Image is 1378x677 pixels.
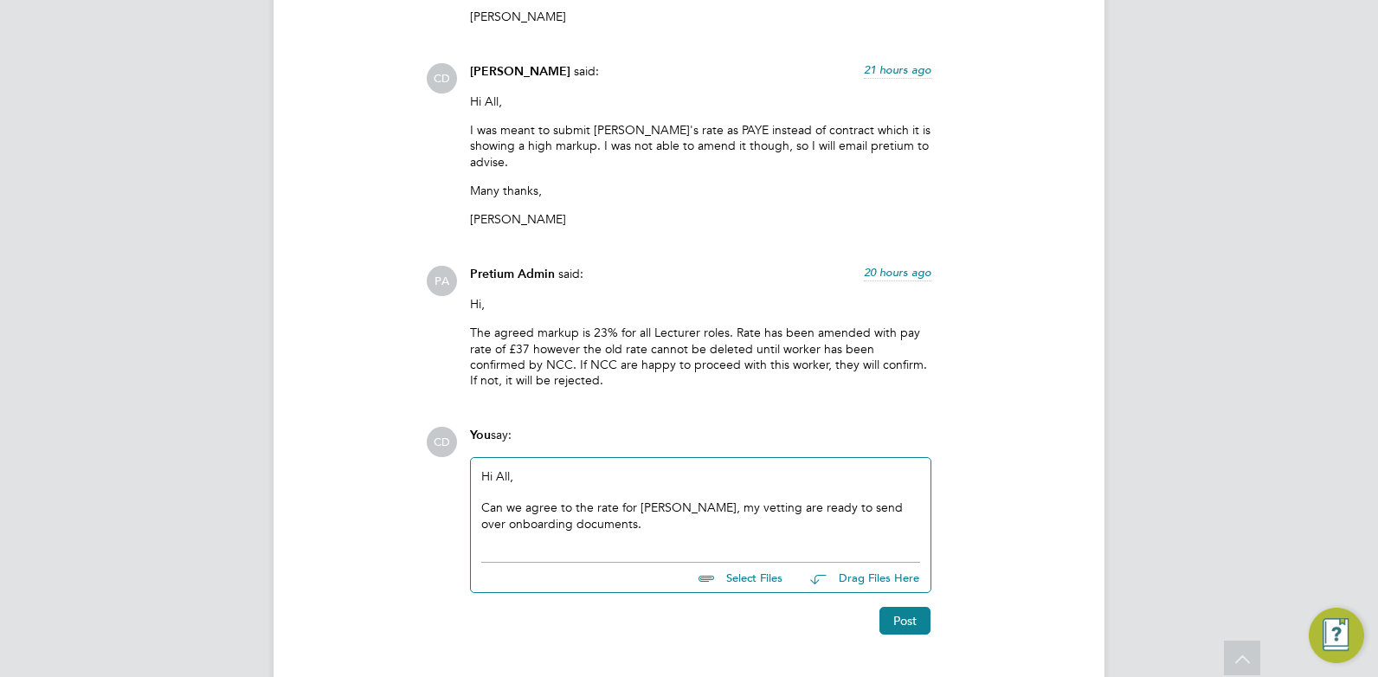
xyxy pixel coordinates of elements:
div: say: [470,427,931,457]
p: Many thanks, [470,183,931,198]
span: [PERSON_NAME] [470,64,570,79]
span: PA [427,266,457,296]
span: said: [558,266,583,281]
button: Engage Resource Center [1309,608,1364,663]
span: CD [427,427,457,457]
div: Hi All, [481,468,920,543]
span: CD [427,63,457,93]
span: 21 hours ago [864,62,931,77]
button: Drag Files Here [796,560,920,596]
p: [PERSON_NAME] [470,211,931,227]
div: Can we agree to the rate for [PERSON_NAME], my vetting are ready to send over onboarding documents. [481,500,920,531]
button: Post [879,607,930,635]
span: Pretium Admin [470,267,555,281]
span: You [470,428,491,442]
p: I was meant to submit [PERSON_NAME]'s rate as PAYE instead of contract which it is showing a high... [470,122,931,170]
p: Hi All, [470,93,931,109]
span: 20 hours ago [864,265,931,280]
p: The agreed markup is 23% for all Lecturer roles. Rate has been amended with pay rate of £37 howev... [470,325,931,388]
p: [PERSON_NAME] [470,9,931,24]
p: Hi, [470,296,931,312]
span: said: [574,63,599,79]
